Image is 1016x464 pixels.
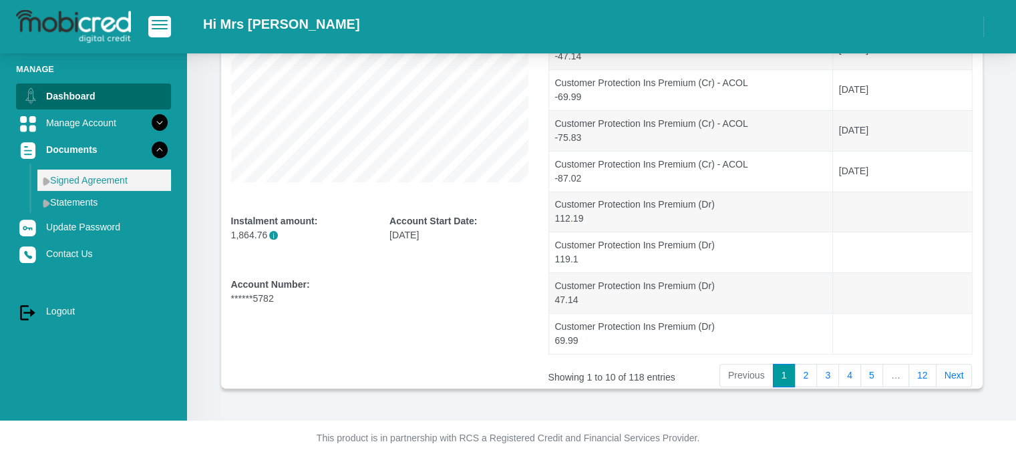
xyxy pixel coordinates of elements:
[16,83,171,109] a: Dashboard
[549,192,833,232] td: Customer Protection Ins Premium (Dr) 112.19
[16,63,171,75] li: Manage
[833,110,972,151] td: [DATE]
[37,170,171,191] a: Signed Agreement
[231,279,310,290] b: Account Number:
[773,364,796,388] a: 1
[549,313,833,354] td: Customer Protection Ins Premium (Dr) 69.99
[549,151,833,192] td: Customer Protection Ins Premium (Cr) - ACOL -87.02
[16,298,171,324] a: Logout
[816,364,839,388] a: 3
[16,110,171,136] a: Manage Account
[549,232,833,272] td: Customer Protection Ins Premium (Dr) 119.1
[43,199,50,208] img: menu arrow
[16,137,171,162] a: Documents
[389,214,528,242] div: [DATE]
[43,177,50,186] img: menu arrow
[548,363,713,385] div: Showing 1 to 10 of 118 entries
[389,216,477,226] b: Account Start Date:
[838,364,861,388] a: 4
[16,214,171,240] a: Update Password
[231,228,370,242] p: 1,864.76
[549,69,833,110] td: Customer Protection Ins Premium (Cr) - ACOL -69.99
[37,192,171,213] a: Statements
[833,151,972,192] td: [DATE]
[16,10,131,43] img: logo-mobicred.svg
[231,216,318,226] b: Instalment amount:
[549,110,833,151] td: Customer Protection Ins Premium (Cr) - ACOL -75.83
[908,364,937,388] a: 12
[833,69,972,110] td: [DATE]
[549,272,833,313] td: Customer Protection Ins Premium (Dr) 47.14
[138,431,879,445] p: This product is in partnership with RCS a Registered Credit and Financial Services Provider.
[269,231,278,240] span: i
[794,364,817,388] a: 2
[936,364,973,388] a: Next
[16,241,171,266] a: Contact Us
[860,364,883,388] a: 5
[203,16,359,32] h2: Hi Mrs [PERSON_NAME]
